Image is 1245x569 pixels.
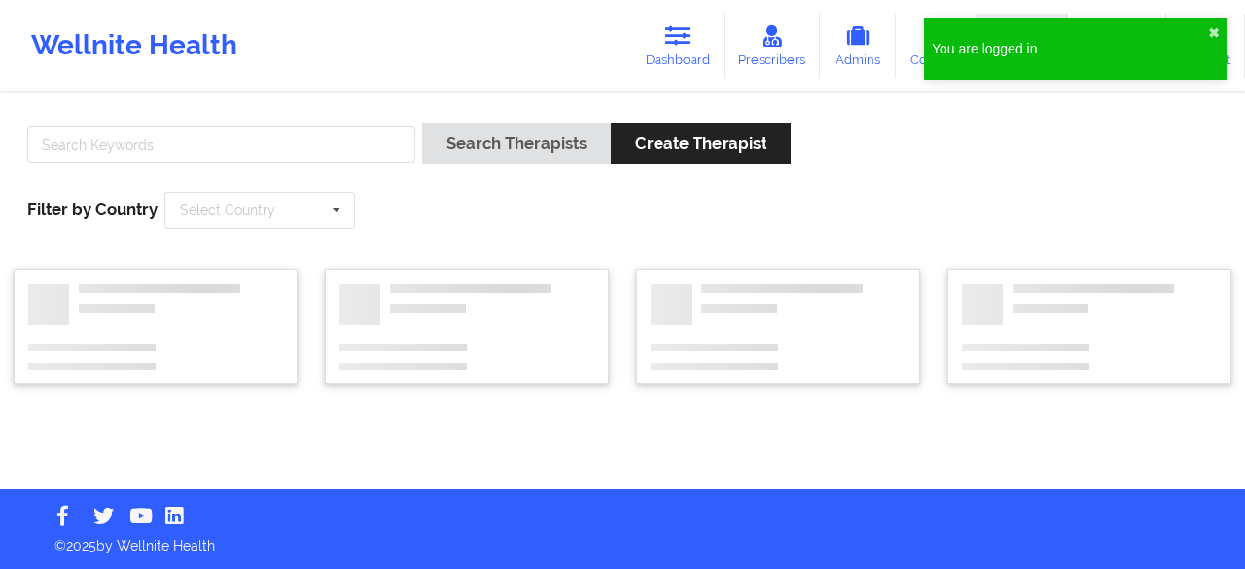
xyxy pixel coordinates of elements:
[611,123,791,164] button: Create Therapist
[820,14,896,78] a: Admins
[422,123,611,164] button: Search Therapists
[631,14,725,78] a: Dashboard
[27,199,158,219] span: Filter by Country
[725,14,821,78] a: Prescribers
[41,522,1204,555] p: © 2025 by Wellnite Health
[1208,25,1220,41] button: close
[180,203,275,217] div: Select Country
[896,14,977,78] a: Coaches
[27,126,415,163] input: Search Keywords
[932,39,1208,58] div: You are logged in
